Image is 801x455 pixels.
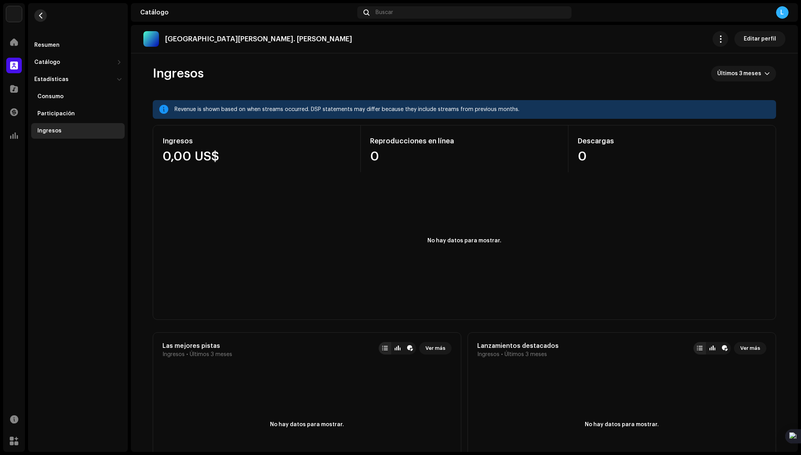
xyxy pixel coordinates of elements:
div: Participación [37,111,75,117]
div: dropdown trigger [764,66,770,81]
p: [GEOGRAPHIC_DATA][PERSON_NAME]. [PERSON_NAME] [165,35,352,43]
span: • [186,351,188,358]
span: Últimos 3 meses [717,66,764,81]
div: Estadísticas [34,76,69,83]
span: Ingresos [477,351,499,358]
div: Ingresos [37,128,62,134]
img: b0ad06a2-fc67-4620-84db-15bc5929e8a0 [6,6,22,22]
span: Ver más [740,340,760,356]
div: Catálogo [140,9,354,16]
div: Revenue is shown based on when streams occurred. DSP statements may differ because they include s... [175,105,770,114]
re-m-nav-item: Ingresos [31,123,125,139]
span: Últimos 3 meses [505,351,547,358]
div: Las mejores pistas [162,342,232,350]
span: • [501,351,503,358]
div: Catálogo [34,59,60,65]
re-m-nav-dropdown: Catálogo [31,55,125,70]
re-m-nav-dropdown: Estadísticas [31,72,125,139]
span: Buscar [376,9,393,16]
button: Ver más [734,342,766,354]
span: Últimos 3 meses [190,351,232,358]
span: Ingresos [162,351,185,358]
div: L [776,6,789,19]
text: No hay datos para mostrar. [427,238,501,243]
span: No hay datos para mostrar. [585,421,659,429]
re-m-nav-item: Consumo [31,89,125,104]
re-m-nav-item: Resumen [31,37,125,53]
button: Editar perfil [734,31,785,47]
span: Ingresos [153,66,204,81]
span: Ver más [425,340,445,356]
div: Lanzamientos destacados [477,342,559,350]
button: Ver más [419,342,452,354]
span: No hay datos para mostrar. [270,421,344,429]
div: Resumen [34,42,60,48]
span: Editar perfil [744,31,776,47]
div: Consumo [37,93,64,100]
re-m-nav-item: Participación [31,106,125,122]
